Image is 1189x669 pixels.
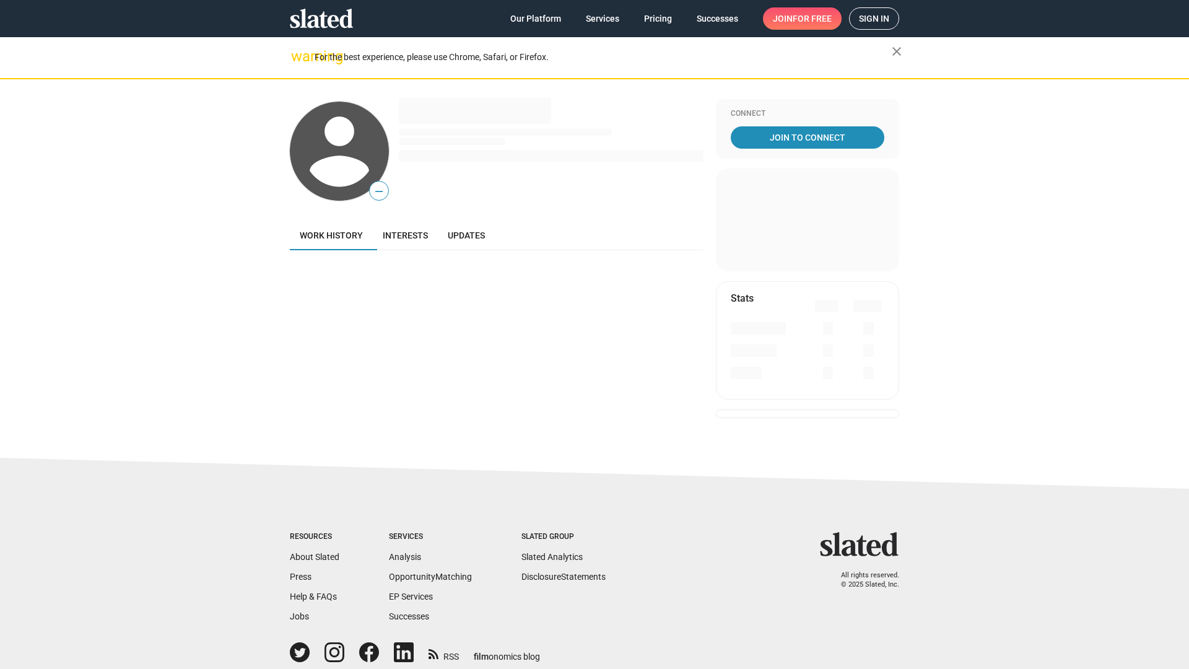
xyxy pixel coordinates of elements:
a: About Slated [290,552,339,562]
a: Pricing [634,7,682,30]
a: Our Platform [500,7,571,30]
span: Our Platform [510,7,561,30]
a: Help & FAQs [290,592,337,601]
a: Slated Analytics [521,552,583,562]
a: Successes [389,611,429,621]
a: Join To Connect [731,126,884,149]
a: Analysis [389,552,421,562]
span: Work history [300,230,363,240]
a: Press [290,572,311,582]
span: Pricing [644,7,672,30]
a: filmonomics blog [474,641,540,663]
div: Connect [731,109,884,119]
a: Updates [438,221,495,250]
a: Interests [373,221,438,250]
span: Successes [697,7,738,30]
div: Slated Group [521,532,606,542]
a: Work history [290,221,373,250]
p: All rights reserved. © 2025 Slated, Inc. [828,571,899,589]
span: — [370,183,388,199]
div: Services [389,532,472,542]
span: Join [773,7,832,30]
a: Services [576,7,629,30]
span: Updates [448,230,485,240]
a: RSS [429,644,459,663]
span: Join To Connect [733,126,882,149]
span: for free [793,7,832,30]
mat-icon: warning [291,49,306,64]
span: Sign in [859,8,889,29]
a: DisclosureStatements [521,572,606,582]
mat-icon: close [889,44,904,59]
a: OpportunityMatching [389,572,472,582]
div: For the best experience, please use Chrome, Safari, or Firefox. [315,49,892,66]
a: EP Services [389,592,433,601]
a: Jobs [290,611,309,621]
span: Interests [383,230,428,240]
a: Successes [687,7,748,30]
span: film [474,652,489,662]
mat-card-title: Stats [731,292,754,305]
span: Services [586,7,619,30]
a: Sign in [849,7,899,30]
a: Joinfor free [763,7,842,30]
div: Resources [290,532,339,542]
